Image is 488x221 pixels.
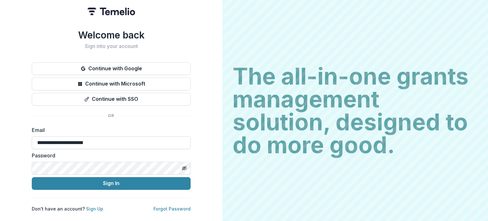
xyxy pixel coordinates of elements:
a: Forgot Password [153,206,191,211]
label: Password [32,152,187,159]
a: Sign Up [86,206,103,211]
button: Continue with SSO [32,93,191,106]
h1: Welcome back [32,29,191,41]
h2: Sign into your account [32,43,191,49]
p: Don't have an account? [32,205,103,212]
button: Sign In [32,177,191,190]
label: Email [32,126,187,134]
button: Toggle password visibility [179,163,189,173]
img: Temelio [87,8,135,15]
button: Continue with Microsoft [32,78,191,90]
button: Continue with Google [32,62,191,75]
